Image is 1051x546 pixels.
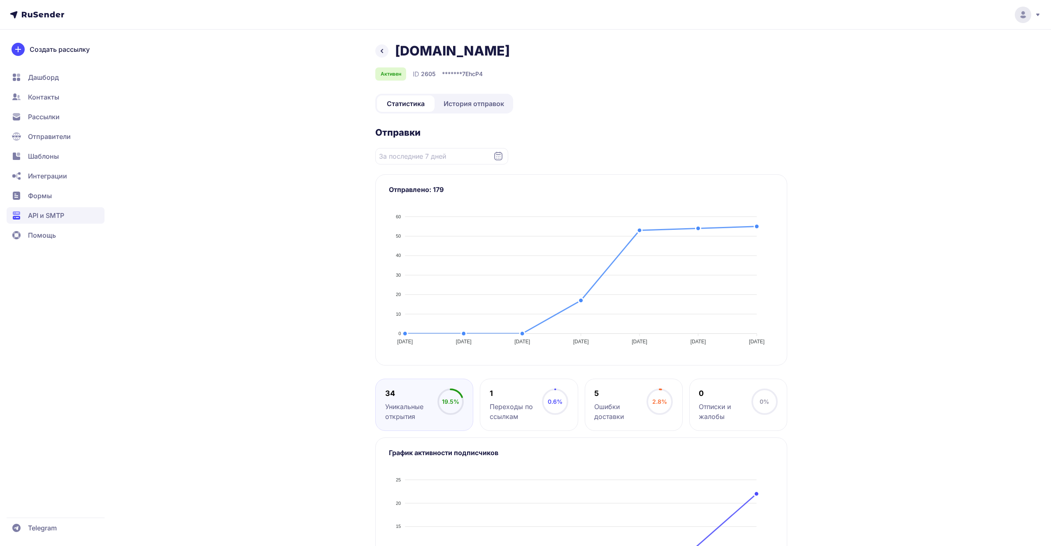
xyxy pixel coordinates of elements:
[396,214,401,219] tspan: 60
[28,230,56,240] span: Помощь
[28,72,59,82] span: Дашборд
[444,99,504,109] span: История отправок
[385,389,437,398] div: 34
[28,171,67,181] span: Интеграции
[490,402,542,421] div: Переходы по ссылкам
[28,211,64,220] span: API и SMTP
[396,501,401,506] tspan: 20
[396,524,401,529] tspan: 15
[456,339,472,345] tspan: [DATE]
[28,132,71,141] span: Отправители
[462,70,483,78] span: 7EhcP4
[760,398,769,405] span: 0%
[632,339,647,345] tspan: [DATE]
[548,398,563,405] span: 0.6%
[395,43,510,59] h1: [DOMAIN_NAME]
[381,71,401,77] span: Активен
[396,312,401,317] tspan: 10
[389,448,774,458] h3: График активности подписчиков
[396,253,401,258] tspan: 40
[442,398,459,405] span: 19.5%
[389,185,774,194] h3: Отправлено: 179
[652,398,667,405] span: 2.8%
[594,402,646,421] div: Ошибки доставки
[699,402,751,421] div: Отписки и жалобы
[749,339,765,345] tspan: [DATE]
[413,69,435,79] div: ID
[514,339,530,345] tspan: [DATE]
[28,191,52,201] span: Формы
[396,234,401,238] tspan: 50
[421,70,435,78] span: 2605
[396,273,401,278] tspan: 30
[377,95,435,112] a: Статистика
[30,44,90,54] span: Создать рассылку
[398,331,401,336] tspan: 0
[573,339,589,345] tspan: [DATE]
[28,523,57,533] span: Telegram
[594,389,646,398] div: 5
[387,99,425,109] span: Статистика
[28,151,59,161] span: Шаблоны
[7,520,105,536] a: Telegram
[28,112,60,122] span: Рассылки
[490,389,542,398] div: 1
[396,292,401,297] tspan: 20
[375,127,787,138] h2: Отправки
[28,92,59,102] span: Контакты
[691,339,706,345] tspan: [DATE]
[699,389,751,398] div: 0
[375,148,508,164] input: Datepicker input
[397,339,413,345] tspan: [DATE]
[436,95,512,112] a: История отправок
[385,402,437,421] div: Уникальные открытия
[396,477,401,482] tspan: 25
